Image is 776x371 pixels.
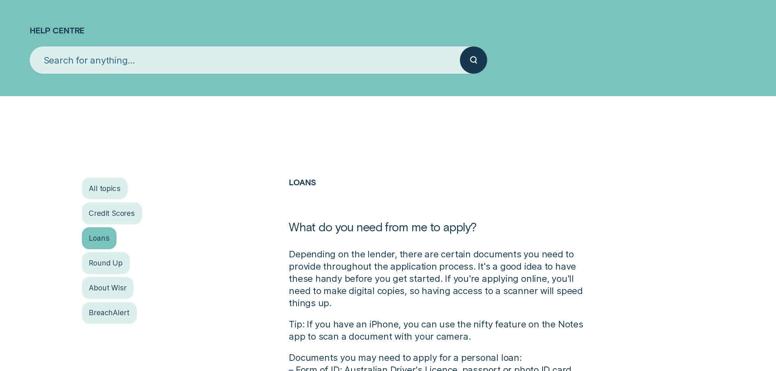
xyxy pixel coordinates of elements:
a: BreachAlert [82,302,137,324]
a: Loans [82,227,117,249]
a: Credit Scores [82,202,142,224]
input: Search for anything... [30,46,460,74]
a: Loans [289,177,316,187]
a: About Wisr [82,277,134,299]
a: All topics [82,178,128,199]
h2: Loans [289,178,591,220]
button: Submit your search query. [460,46,487,74]
h1: What do you need from me to apply? [289,220,591,248]
p: Depending on the lender, there are certain documents you need to provide throughout the applicati... [289,248,591,309]
p: Tip: If you have an iPhone, you can use the nifty feature on the Notes app to scan a document wit... [289,318,591,342]
a: Round Up [82,252,130,274]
